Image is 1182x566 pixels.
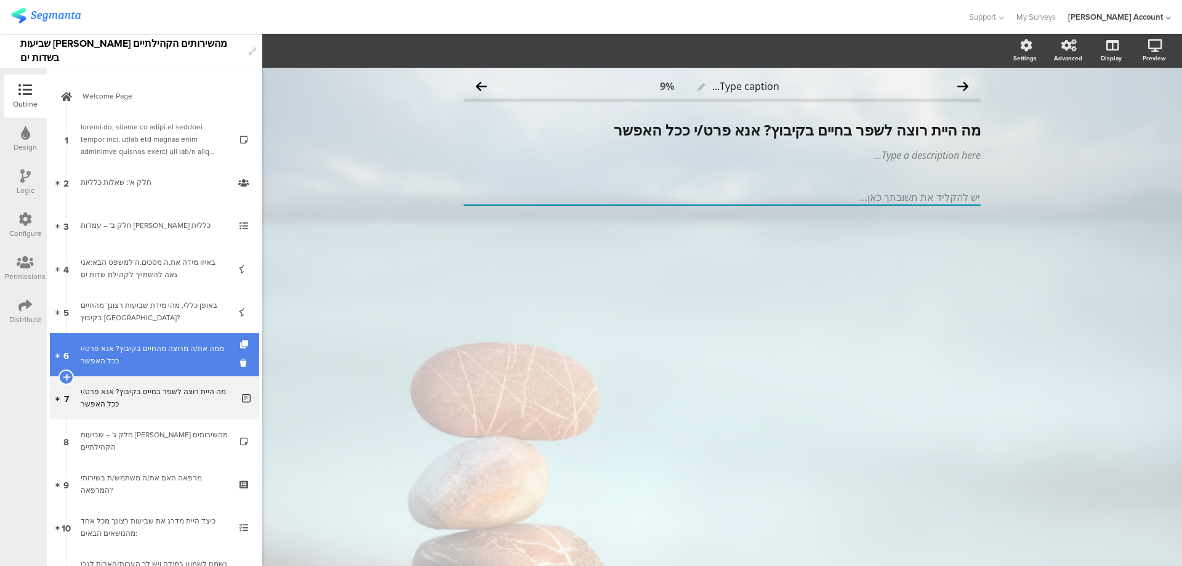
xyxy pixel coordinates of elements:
[65,132,68,146] span: 1
[81,472,228,496] div: מרפאה האם את/ה משתמש/ת בשירותי המרפאה?
[81,429,228,453] div: חלק ג' – שביעות רצון מהשירותים הקהילתיים
[1068,11,1163,23] div: [PERSON_NAME] Account
[9,228,42,239] div: Configure
[64,391,69,405] span: 7
[50,463,259,506] a: 9 מרפאה האם את/ה משתמש/ת בשירותי המרפאה?
[240,341,251,349] i: Duplicate
[63,348,69,362] span: 6
[50,204,259,247] a: 3 חלק ב' – עמדות [PERSON_NAME] כללית
[20,34,243,68] div: שביעות [PERSON_NAME] מהשירותים הקהילתיים בשדות ים
[5,271,46,282] div: Permissions
[1013,54,1037,63] div: Settings
[17,185,34,196] div: Logic
[50,75,259,118] a: Welcome Page
[50,118,259,161] a: 1 loremi.do, sitame.co adipi.el seddoei tempor inci, utlab etd magnaa enim adminimve quisnos exer...
[1143,54,1166,63] div: Preview
[81,386,233,410] div: מה היית רוצה לשפר בחיים בקיבוץ? אנא פרט/י ככל האפשר
[81,515,228,540] div: כיצד היית מדרג את שביעות רצונך מכל אחד מהנושאים הבאים:
[50,247,259,290] a: 4 באיזו מידה את.ה מסכים.ה למשפט הבא:אני גאה להשתייך לקהילת שדות ים
[50,333,259,376] a: 6 ממה את/ה מרוצה מהחיים בקיבוץ? אנא פרט/י ככל האפשר
[63,176,69,189] span: 2
[50,376,259,419] a: 7 מה היית רוצה לשפר בחיים בקיבוץ? אנא פרט/י ככל האפשר
[660,79,674,93] div: 9%
[82,90,240,102] span: Welcome Page
[614,119,981,140] strong: מה היית רוצה לשפר בחיים בקיבוץ? אנא פרט/י ככל האפשר
[9,314,42,325] div: Distribute
[62,520,71,534] span: 10
[63,219,69,232] span: 3
[1054,54,1082,63] div: Advanced
[63,305,69,318] span: 5
[81,176,228,188] div: חלק א': שאלות כלליות
[63,262,69,275] span: 4
[81,219,228,232] div: חלק ב' – עמדות ושביעות רצון כללית
[50,161,259,204] a: 2 חלק א': שאלות כלליות
[712,79,779,93] span: Type caption...
[240,357,251,369] i: Delete
[63,477,69,491] span: 9
[11,8,81,23] img: segmanta logo
[14,142,37,153] div: Design
[81,121,228,158] div: לחברים.ות, תושבים.ות ובנים.ות בעצמאות כלכלית שלום, לפניך סקר שביעות רצון מהשירותים הניתנים לקהילה...
[969,11,996,23] span: Support
[1101,54,1122,63] div: Display
[81,342,233,367] div: ממה את/ה מרוצה מהחיים בקיבוץ? אנא פרט/י ככל האפשר
[81,256,228,281] div: באיזו מידה את.ה מסכים.ה למשפט הבא:אני גאה להשתייך לקהילת שדות ים
[63,434,69,448] span: 8
[81,299,228,324] div: באופן כללי, מהי מידת שביעות רצונך מהחיים בקיבוץ שדות ים?
[13,99,38,110] div: Outline
[50,506,259,549] a: 10 כיצד היית מדרג את שביעות רצונך מכל אחד מהנושאים הבאים:
[50,419,259,463] a: 8 חלק ג' – שביעות [PERSON_NAME] מהשירותים הקהילתיים
[464,148,981,162] div: Type a description here...
[50,290,259,333] a: 5 באופן כללי, מהי מידת שביעות רצונך מהחיים בקיבוץ [GEOGRAPHIC_DATA]?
